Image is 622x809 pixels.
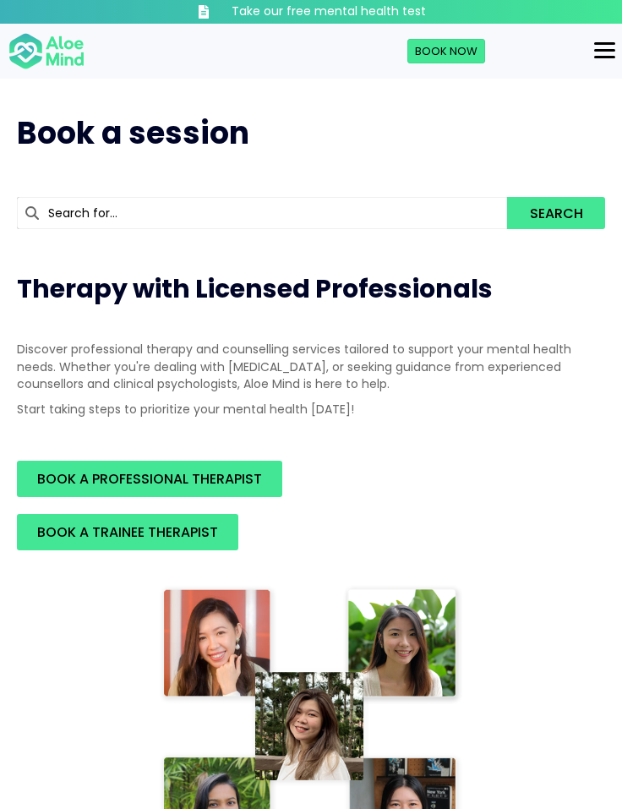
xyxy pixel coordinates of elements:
a: Take our free mental health test [159,3,463,20]
span: Book a session [17,112,249,155]
a: BOOK A TRAINEE THERAPIST [17,514,238,550]
a: Book Now [407,39,485,64]
button: Search [507,197,605,229]
span: Therapy with Licensed Professionals [17,271,493,307]
span: BOOK A PROFESSIONAL THERAPIST [37,469,262,489]
span: Book Now [415,43,477,59]
h3: Take our free mental health test [232,3,426,20]
input: Search for... [17,197,507,229]
p: Discover professional therapy and counselling services tailored to support your mental health nee... [17,341,605,392]
p: Start taking steps to prioritize your mental health [DATE]! [17,401,605,418]
a: BOOK A PROFESSIONAL THERAPIST [17,461,282,497]
button: Menu [587,36,622,65]
span: BOOK A TRAINEE THERAPIST [37,522,218,542]
img: Aloe mind Logo [8,32,85,71]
